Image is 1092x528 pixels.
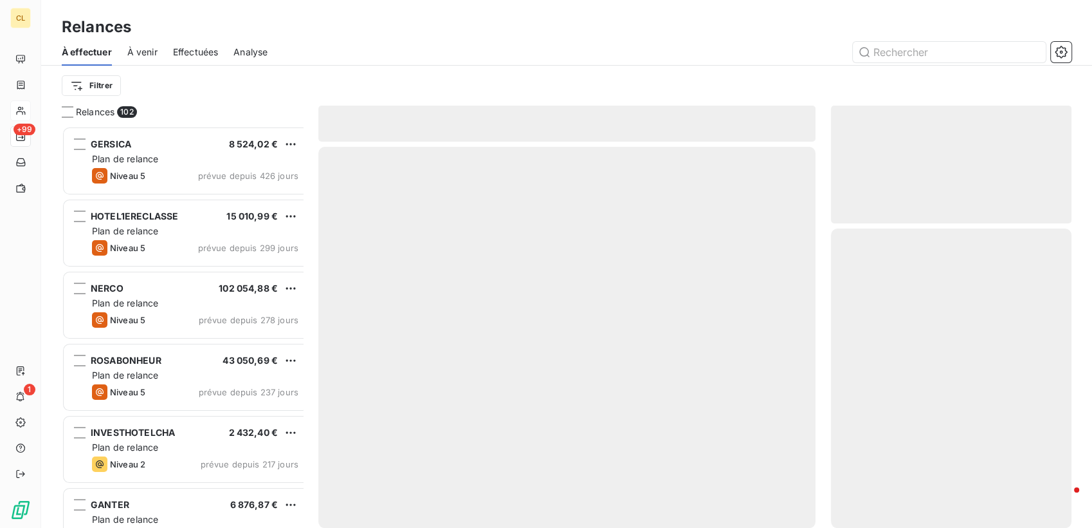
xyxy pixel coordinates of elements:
[110,243,145,253] span: Niveau 5
[92,153,158,164] span: Plan de relance
[853,42,1046,62] input: Rechercher
[14,124,35,135] span: +99
[110,387,145,397] span: Niveau 5
[91,211,178,222] span: HOTEL1ERECLASSE
[117,106,136,118] span: 102
[91,427,175,438] span: INVESTHOTELCHA
[91,355,161,366] span: ROSABONHEUR
[62,75,121,96] button: Filtrer
[230,499,278,510] span: 6 876,87 €
[76,106,114,118] span: Relances
[198,243,298,253] span: prévue depuis 299 jours
[201,459,298,469] span: prévue depuis 217 jours
[92,514,158,525] span: Plan de relance
[91,499,129,510] span: GANTER
[226,211,278,222] span: 15 010,99 €
[223,355,278,366] span: 43 050,69 €
[91,138,131,149] span: GERSICA
[229,427,278,438] span: 2 432,40 €
[92,442,158,453] span: Plan de relance
[92,370,158,381] span: Plan de relance
[233,46,268,59] span: Analyse
[110,459,145,469] span: Niveau 2
[62,46,112,59] span: À effectuer
[1048,484,1079,515] iframe: Intercom live chat
[229,138,278,149] span: 8 524,02 €
[91,283,123,294] span: NERCO
[219,283,278,294] span: 102 054,88 €
[24,384,35,395] span: 1
[198,171,298,181] span: prévue depuis 426 jours
[173,46,219,59] span: Effectuées
[110,171,145,181] span: Niveau 5
[127,46,158,59] span: À venir
[110,315,145,325] span: Niveau 5
[62,15,131,39] h3: Relances
[199,315,298,325] span: prévue depuis 278 jours
[92,225,158,236] span: Plan de relance
[199,387,298,397] span: prévue depuis 237 jours
[10,500,31,520] img: Logo LeanPay
[92,297,158,308] span: Plan de relance
[10,8,31,28] div: CL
